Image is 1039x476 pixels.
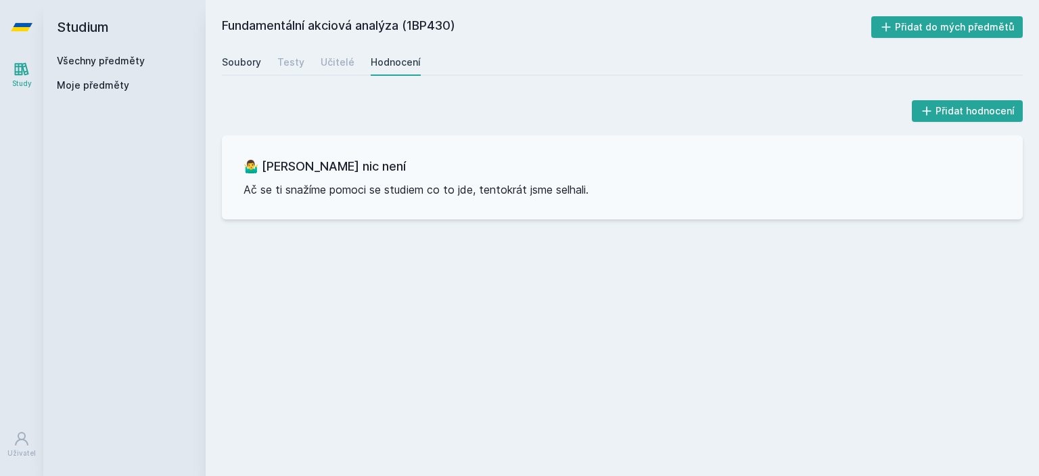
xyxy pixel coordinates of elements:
div: Uživatel [7,448,36,458]
div: Hodnocení [371,56,421,69]
a: Všechny předměty [57,55,145,66]
a: Učitelé [321,49,354,76]
div: Soubory [222,56,261,69]
a: Soubory [222,49,261,76]
a: Hodnocení [371,49,421,76]
h3: 🤷‍♂️ [PERSON_NAME] nic není [244,157,1001,176]
button: Přidat do mých předmětů [871,16,1023,38]
button: Přidat hodnocení [912,100,1023,122]
span: Moje předměty [57,79,129,92]
div: Testy [277,56,304,69]
div: Učitelé [321,56,354,69]
p: Ač se ti snažíme pomoci se studiem co to jde, tentokrát jsme selhali. [244,181,1001,198]
a: Study [3,54,41,95]
h2: Fundamentální akciová analýza (1BP430) [222,16,871,38]
div: Study [12,79,32,89]
a: Uživatel [3,424,41,465]
a: Testy [277,49,304,76]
